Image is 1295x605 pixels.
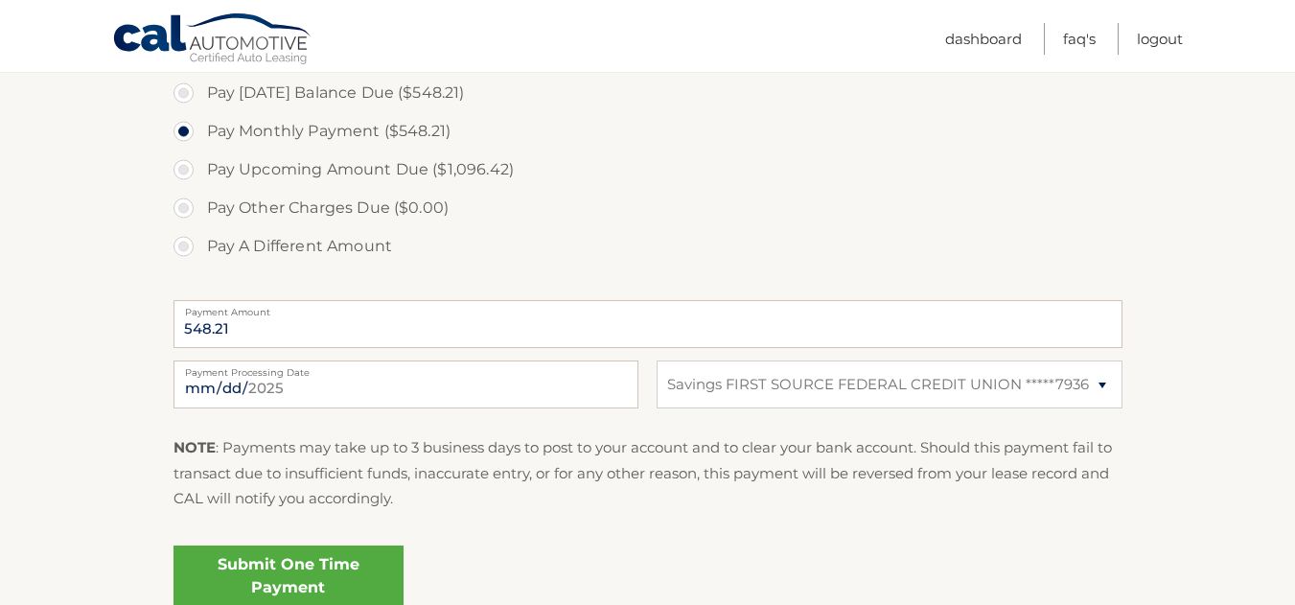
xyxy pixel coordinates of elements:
[173,151,1122,189] label: Pay Upcoming Amount Due ($1,096.42)
[112,12,313,68] a: Cal Automotive
[173,227,1122,266] label: Pay A Different Amount
[173,189,1122,227] label: Pay Other Charges Due ($0.00)
[173,361,638,376] label: Payment Processing Date
[173,300,1122,315] label: Payment Amount
[173,435,1122,511] p: : Payments may take up to 3 business days to post to your account and to clear your bank account....
[1137,23,1183,55] a: Logout
[173,361,638,408] input: Payment Date
[173,438,216,456] strong: NOTE
[173,300,1122,348] input: Payment Amount
[173,74,1122,112] label: Pay [DATE] Balance Due ($548.21)
[1063,23,1096,55] a: FAQ's
[945,23,1022,55] a: Dashboard
[173,112,1122,151] label: Pay Monthly Payment ($548.21)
